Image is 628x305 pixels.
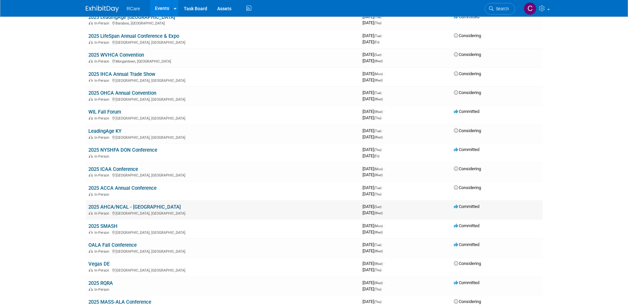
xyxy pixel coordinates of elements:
[94,154,111,159] span: In-Person
[88,52,144,58] a: 2025 WVHCA Convention
[86,6,119,12] img: ExhibitDay
[89,249,93,253] img: In-Person Event
[374,78,383,82] span: (Wed)
[374,262,383,266] span: (Wed)
[94,249,111,254] span: In-Person
[382,299,383,304] span: -
[454,14,479,19] span: Committed
[89,78,93,82] img: In-Person Event
[454,261,481,266] span: Considering
[374,91,381,95] span: (Tue)
[374,34,381,38] span: (Tue)
[374,300,381,304] span: (Thu)
[89,116,93,120] img: In-Person Event
[88,128,121,134] a: LeadingAge KY
[88,77,357,83] div: [GEOGRAPHIC_DATA], [GEOGRAPHIC_DATA]
[362,172,383,177] span: [DATE]
[89,268,93,272] img: In-Person Event
[454,33,481,38] span: Considering
[362,166,385,171] span: [DATE]
[88,223,118,229] a: 2025 SMASH
[94,192,111,197] span: In-Person
[382,33,383,38] span: -
[382,204,383,209] span: -
[362,223,385,228] span: [DATE]
[362,242,383,247] span: [DATE]
[374,110,383,114] span: (Wed)
[362,134,383,139] span: [DATE]
[94,116,111,121] span: In-Person
[454,52,481,57] span: Considering
[374,243,381,247] span: (Tue)
[362,299,383,304] span: [DATE]
[374,129,381,133] span: (Tue)
[362,248,383,253] span: [DATE]
[362,109,385,114] span: [DATE]
[94,230,111,235] span: In-Person
[362,20,381,25] span: [DATE]
[374,224,383,228] span: (Mon)
[374,15,381,19] span: (Tue)
[384,261,385,266] span: -
[384,109,385,114] span: -
[362,185,383,190] span: [DATE]
[454,204,479,209] span: Committed
[94,40,111,45] span: In-Person
[88,20,357,25] div: Baraboo, [GEOGRAPHIC_DATA]
[374,230,383,234] span: (Wed)
[382,52,383,57] span: -
[374,268,381,272] span: (Thu)
[88,166,138,172] a: 2025 ICAA Conference
[88,39,357,45] div: [GEOGRAPHIC_DATA], [GEOGRAPHIC_DATA]
[89,135,93,139] img: In-Person Event
[88,172,357,178] div: [GEOGRAPHIC_DATA], [GEOGRAPHIC_DATA]
[89,154,93,158] img: In-Person Event
[88,248,357,254] div: [GEOGRAPHIC_DATA], [GEOGRAPHIC_DATA]
[362,128,383,133] span: [DATE]
[94,59,111,64] span: In-Person
[362,39,379,44] span: [DATE]
[494,6,509,11] span: Search
[382,128,383,133] span: -
[374,148,381,152] span: (Thu)
[88,204,181,210] a: 2025 AHCA/NCAL - [GEOGRAPHIC_DATA]
[454,299,481,304] span: Considering
[374,72,383,76] span: (Mon)
[94,78,111,83] span: In-Person
[524,2,536,15] img: Connor Chmiel
[384,71,385,76] span: -
[374,135,383,139] span: (Wed)
[382,14,383,19] span: -
[362,77,383,82] span: [DATE]
[454,128,481,133] span: Considering
[374,116,381,120] span: (Thu)
[362,71,385,76] span: [DATE]
[88,14,175,20] a: 2025 LeadingAge [GEOGRAPHIC_DATA]
[382,185,383,190] span: -
[362,14,383,19] span: [DATE]
[89,97,93,101] img: In-Person Event
[89,173,93,177] img: In-Person Event
[374,21,381,25] span: (Thu)
[88,210,357,216] div: [GEOGRAPHIC_DATA], [GEOGRAPHIC_DATA]
[88,71,155,77] a: 2025 IHCA Annual Trade Show
[88,33,179,39] a: 2025 LifeSpan Annual Conference & Expo
[362,90,383,95] span: [DATE]
[88,96,357,102] div: [GEOGRAPHIC_DATA], [GEOGRAPHIC_DATA]
[88,134,357,140] div: [GEOGRAPHIC_DATA], [GEOGRAPHIC_DATA]
[362,280,385,285] span: [DATE]
[374,211,383,215] span: (Wed)
[362,229,383,234] span: [DATE]
[374,53,381,57] span: (Sun)
[454,166,481,171] span: Considering
[88,280,113,286] a: 2025 RQRA
[382,242,383,247] span: -
[374,281,383,285] span: (Wed)
[454,71,481,76] span: Considering
[374,205,381,209] span: (Sun)
[362,191,381,196] span: [DATE]
[374,59,383,63] span: (Wed)
[88,58,357,64] div: Morgantown, [GEOGRAPHIC_DATA]
[454,280,479,285] span: Committed
[127,6,140,11] span: RCare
